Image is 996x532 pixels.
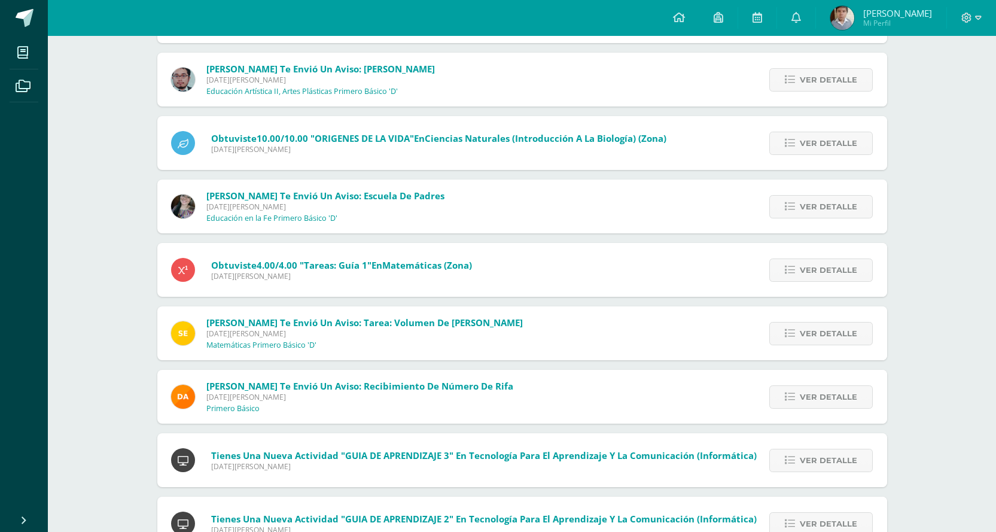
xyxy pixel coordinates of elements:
[800,69,857,91] span: Ver detalle
[171,321,195,345] img: 03c2987289e60ca238394da5f82a525a.png
[257,132,308,144] span: 10.00/10.00
[300,259,371,271] span: "Tareas: Guía 1"
[206,63,435,75] span: [PERSON_NAME] te envió un aviso: [PERSON_NAME]
[211,259,472,271] span: Obtuviste en
[310,132,414,144] span: "ORIGENES DE LA VIDA"
[206,392,513,402] span: [DATE][PERSON_NAME]
[206,190,444,202] span: [PERSON_NAME] te envió un aviso: Escuela de Padres
[206,329,523,339] span: [DATE][PERSON_NAME]
[206,214,337,223] p: Educación en la Fe Primero Básico 'D'
[800,323,857,345] span: Ver detalle
[206,341,316,350] p: Matemáticas Primero Básico 'D'
[800,449,857,472] span: Ver detalle
[206,380,513,392] span: [PERSON_NAME] te envió un aviso: Recibimiento de número de rifa
[800,132,857,154] span: Ver detalle
[211,271,472,281] span: [DATE][PERSON_NAME]
[171,194,195,218] img: 8322e32a4062cfa8b237c59eedf4f548.png
[206,87,398,96] p: Educación Artística II, Artes Plásticas Primero Básico 'D'
[171,68,195,92] img: 5fac68162d5e1b6fbd390a6ac50e103d.png
[800,386,857,408] span: Ver detalle
[800,259,857,281] span: Ver detalle
[206,404,260,414] p: Primero Básico
[211,144,666,154] span: [DATE][PERSON_NAME]
[211,513,757,525] span: Tienes una nueva actividad "GUIA DE APRENDIZAJE 2" En Tecnología para el Aprendizaje y la Comunic...
[211,132,666,144] span: Obtuviste en
[211,449,757,461] span: Tienes una nueva actividad "GUIA DE APRENDIZAJE 3" En Tecnología para el Aprendizaje y la Comunic...
[257,259,297,271] span: 4.00/4.00
[830,6,854,30] img: fa3ee579a16075afe409a863d26d9a77.png
[171,385,195,409] img: f9d34ca01e392badc01b6cd8c48cabbd.png
[425,132,666,144] span: Ciencias Naturales (Introducción a la Biología) (Zona)
[863,7,932,19] span: [PERSON_NAME]
[382,259,472,271] span: Matemáticas (Zona)
[863,18,932,28] span: Mi Perfil
[206,317,523,329] span: [PERSON_NAME] te envió un aviso: Tarea: Volumen de [PERSON_NAME]
[211,461,757,472] span: [DATE][PERSON_NAME]
[800,196,857,218] span: Ver detalle
[206,75,435,85] span: [DATE][PERSON_NAME]
[206,202,444,212] span: [DATE][PERSON_NAME]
